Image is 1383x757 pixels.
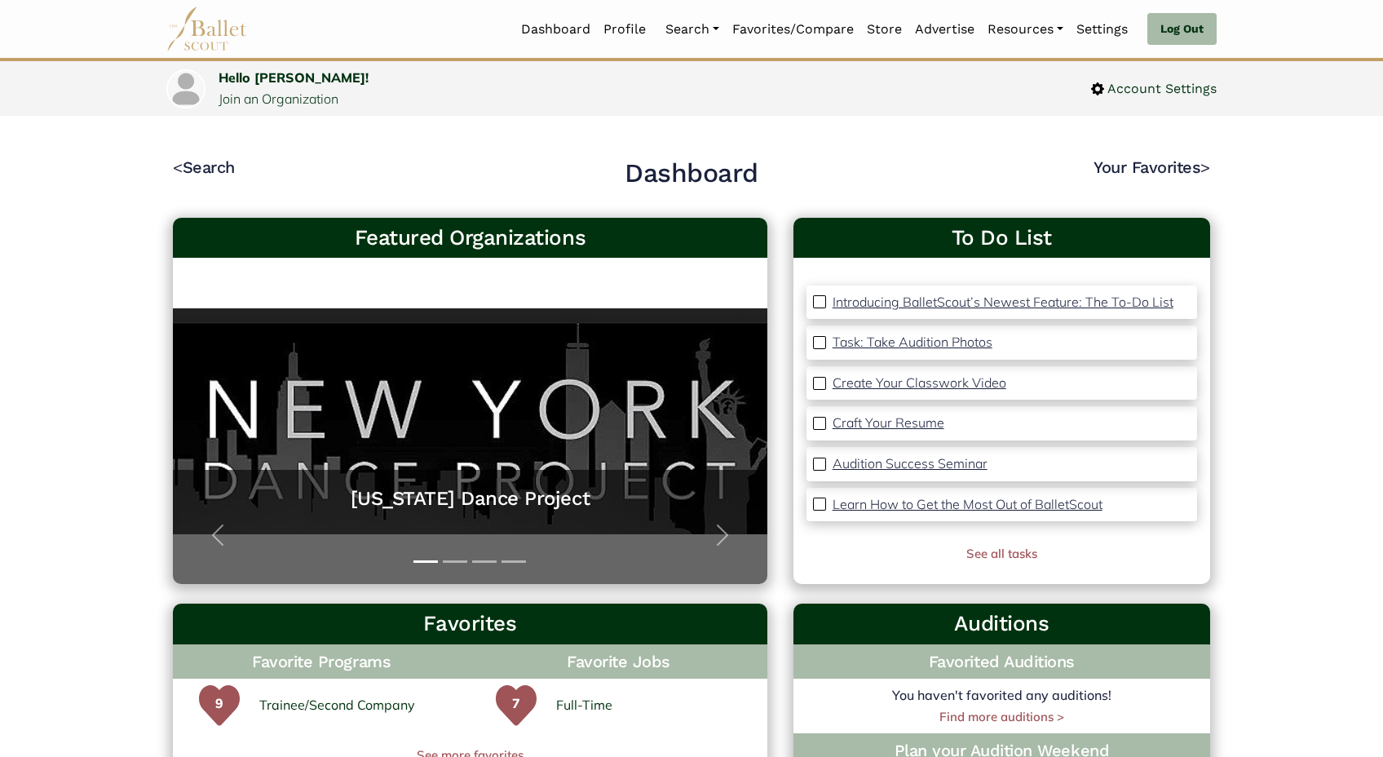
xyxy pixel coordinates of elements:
[981,12,1070,46] a: Resources
[413,552,438,571] button: Slide 1
[186,224,754,252] h3: Featured Organizations
[496,685,537,726] img: heart-green.svg
[1200,157,1210,177] code: >
[860,12,908,46] a: Store
[1094,157,1210,177] a: Your Favorites>
[908,12,981,46] a: Advertise
[189,486,751,511] a: [US_STATE] Dance Project
[833,454,988,475] a: Audition Success Seminar
[1070,12,1134,46] a: Settings
[597,12,652,46] a: Profile
[833,414,944,431] p: Craft Your Resume
[472,552,497,571] button: Slide 3
[726,12,860,46] a: Favorites/Compare
[186,610,754,638] h3: Favorites
[173,644,470,679] h4: Favorite Programs
[173,157,235,177] a: <Search
[833,496,1102,512] p: Learn How to Get the Most Out of BalletScout
[833,494,1102,516] a: Learn How to Get the Most Out of BalletScout
[502,552,526,571] button: Slide 4
[833,455,988,471] p: Audition Success Seminar
[806,224,1197,252] a: To Do List
[199,685,240,726] img: heart-green.svg
[833,374,1006,391] p: Create Your Classwork Video
[1104,78,1217,100] span: Account Settings
[496,693,537,734] p: 7
[833,334,992,350] p: Task: Take Audition Photos
[443,552,467,571] button: Slide 2
[806,610,1197,638] h3: Auditions
[833,292,1173,313] a: Introducing BalletScout’s Newest Feature: The To-Do List
[219,69,369,86] a: Hello [PERSON_NAME]!
[833,332,992,353] a: Task: Take Audition Photos
[173,157,183,177] code: <
[556,695,612,716] a: Full-Time
[793,685,1210,706] p: You haven't favorited any auditions!
[966,546,1037,561] a: See all tasks
[1147,13,1217,46] a: Log Out
[1091,78,1217,100] a: Account Settings
[659,12,726,46] a: Search
[515,12,597,46] a: Dashboard
[219,91,338,107] a: Join an Organization
[199,693,240,734] p: 9
[833,373,1006,394] a: Create Your Classwork Video
[939,709,1064,724] a: Find more auditions >
[806,651,1197,672] h4: Favorited Auditions
[168,71,204,107] img: profile picture
[833,413,944,434] a: Craft Your Resume
[470,644,767,679] h4: Favorite Jobs
[625,157,758,191] h2: Dashboard
[259,695,415,716] a: Trainee/Second Company
[833,294,1173,310] p: Introducing BalletScout’s Newest Feature: The To-Do List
